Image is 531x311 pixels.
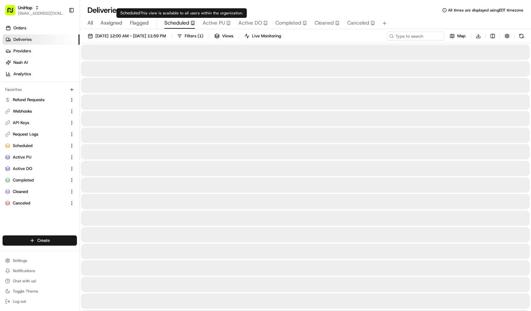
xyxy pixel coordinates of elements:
[3,85,77,95] div: Favorites
[3,118,77,128] button: API Keys
[13,200,30,206] span: Canceled
[5,97,67,103] a: Refund Requests
[108,63,116,70] button: Start new chat
[17,41,105,48] input: Clear
[457,33,466,39] span: Map
[198,33,203,39] span: ( 1 )
[447,32,468,41] button: Map
[54,93,59,98] div: 💻
[95,33,166,39] span: [DATE] 12:00 AM - [DATE] 11:59 PM
[18,4,32,11] button: UniHop
[212,32,236,41] button: Views
[275,19,301,27] span: Completed
[13,189,28,195] span: Cleaned
[6,25,116,35] p: Welcome 👋
[51,90,105,101] a: 💻API Documentation
[3,23,79,33] a: Orders
[4,90,51,101] a: 📗Knowledge Base
[5,143,67,149] a: Scheduled
[3,266,77,275] button: Notifications
[3,34,79,45] a: Deliveries
[45,107,77,113] a: Powered byPylon
[3,57,79,68] a: Nash AI
[13,143,33,149] span: Scheduled
[64,108,77,113] span: Pylon
[13,131,38,137] span: Request Logs
[222,33,233,39] span: Views
[130,19,149,27] span: Flagged
[3,277,77,285] button: Chat with us!
[13,92,49,99] span: Knowledge Base
[6,6,19,19] img: Nash
[13,278,36,284] span: Chat with us!
[3,164,77,174] button: Active DO
[3,3,66,18] button: UniHop[EMAIL_ADDRESS][DOMAIN_NAME]
[13,60,28,65] span: Nash AI
[22,67,81,72] div: We're available if you need us!
[5,189,67,195] a: Cleaned
[13,97,44,103] span: Refund Requests
[3,46,79,56] a: Providers
[37,238,50,243] span: Create
[517,32,526,41] button: Refresh
[5,154,67,160] a: Active PU
[22,61,105,67] div: Start new chat
[13,154,31,160] span: Active PU
[3,287,77,296] button: Toggle Theme
[13,299,26,304] span: Log out
[13,166,32,172] span: Active DO
[5,200,67,206] a: Canceled
[387,32,444,41] input: Type to search
[174,32,206,41] button: Filters(1)
[238,19,262,27] span: Active DO
[3,297,77,306] button: Log out
[164,19,189,27] span: Scheduled
[5,108,67,114] a: Webhooks
[3,187,77,197] button: Cleaned
[5,131,67,137] a: Request Logs
[13,268,35,273] span: Notifications
[3,198,77,208] button: Canceled
[13,120,29,126] span: API Keys
[6,93,11,98] div: 📗
[315,19,334,27] span: Cleaned
[6,61,18,72] img: 1736555255976-a54dd68f-1ca7-489b-9aae-adbdc363a1c4
[85,32,169,41] button: [DATE] 12:00 AM - [DATE] 11:59 PM
[13,25,26,31] span: Orders
[5,166,67,172] a: Active DO
[3,175,77,185] button: Completed
[3,141,77,151] button: Scheduled
[3,69,79,79] a: Analytics
[18,11,64,16] button: [EMAIL_ADDRESS][DOMAIN_NAME]
[13,108,32,114] span: Webhooks
[60,92,102,99] span: API Documentation
[3,95,77,105] button: Refund Requests
[13,258,27,263] span: Settings
[5,177,67,183] a: Completed
[13,289,38,294] span: Toggle Theme
[101,19,122,27] span: Assigned
[13,71,31,77] span: Analytics
[140,11,243,16] span: This view is available to all users within the organization.
[13,177,34,183] span: Completed
[203,19,225,27] span: Active PU
[116,8,247,18] div: Scheduled
[13,37,32,42] span: Deliveries
[3,129,77,139] button: Request Logs
[3,235,77,246] button: Create
[5,120,67,126] a: API Keys
[13,48,31,54] span: Providers
[87,19,93,27] span: All
[87,5,120,15] h1: Deliveries
[3,152,77,162] button: Active PU
[347,19,369,27] span: Canceled
[242,32,284,41] button: Live Monitoring
[185,33,203,39] span: Filters
[448,8,523,13] span: All times are displayed using EDT timezone
[252,33,281,39] span: Live Monitoring
[3,106,77,116] button: Webhooks
[3,256,77,265] button: Settings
